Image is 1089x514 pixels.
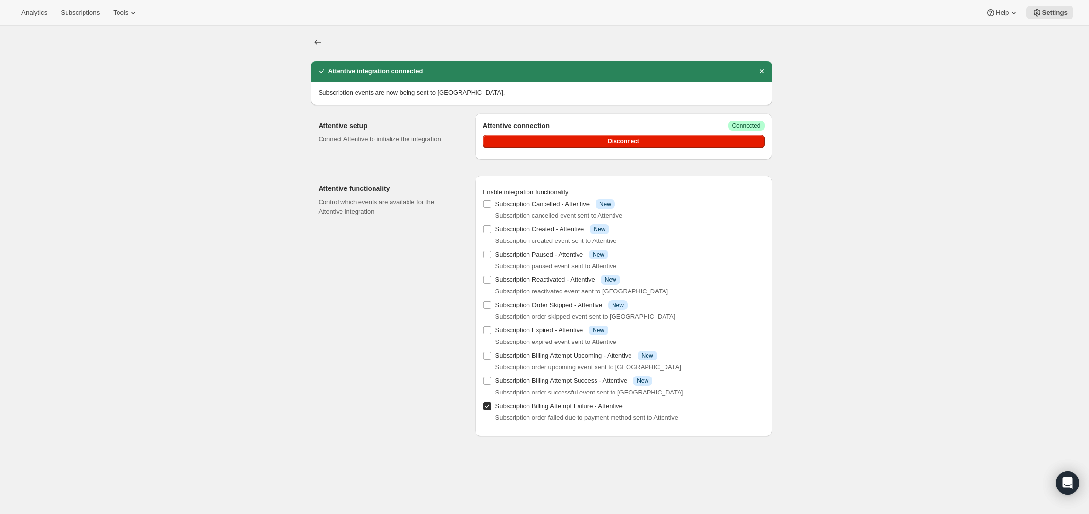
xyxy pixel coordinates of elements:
[495,326,609,335] div: Subscription Expired - Attentive
[319,89,505,96] span: Subscription events are now being sent to [GEOGRAPHIC_DATA].
[495,287,765,296] div: Subscription reactivated event sent to [GEOGRAPHIC_DATA]
[599,200,611,208] span: New
[16,6,53,19] button: Analytics
[495,401,623,411] div: Subscription Billing Attempt Failure - Attentive
[319,135,459,144] p: Connect Attentive to initialize the integration
[755,65,768,78] button: Dismiss notification
[612,301,624,309] span: New
[21,9,47,17] span: Analytics
[107,6,144,19] button: Tools
[495,236,765,246] div: Subscription created event sent to Attentive
[495,362,765,372] div: Subscription order upcoming event sent to [GEOGRAPHIC_DATA]
[732,122,760,130] span: Connected
[1026,6,1073,19] button: Settings
[113,9,128,17] span: Tools
[593,251,604,258] span: New
[483,188,765,197] div: Enable integration functionality
[495,388,765,397] div: Subscription order successful event sent to [GEOGRAPHIC_DATA]
[495,250,609,259] div: Subscription Paused - Attentive
[319,197,459,217] p: Control which events are available for the Attentive integration
[495,199,615,209] div: Subscription Cancelled - Attentive
[495,351,657,360] div: Subscription Billing Attempt Upcoming - Attentive
[495,337,765,347] div: Subscription expired event sent to Attentive
[319,184,459,193] h2: Attentive functionality
[608,137,639,145] span: Disconnect
[593,326,604,334] span: New
[61,9,100,17] span: Subscriptions
[1042,9,1068,17] span: Settings
[1056,471,1079,495] div: Open Intercom Messenger
[980,6,1024,19] button: Help
[495,224,610,234] div: Subscription Created - Attentive
[495,376,653,386] div: Subscription Billing Attempt Success - Attentive
[483,135,765,148] button: Disconnect
[642,352,653,360] span: New
[495,261,765,271] div: Subscription paused event sent to Attentive
[495,413,765,423] div: Subscription order failed due to payment method sent to Attentive
[495,312,765,322] div: Subscription order skipped event sent to [GEOGRAPHIC_DATA]
[495,300,628,310] div: Subscription Order Skipped - Attentive
[319,121,459,131] h2: Attentive setup
[605,276,616,284] span: New
[996,9,1009,17] span: Help
[594,225,605,233] span: New
[495,211,765,221] div: Subscription cancelled event sent to Attentive
[483,121,550,131] h2: Attentive connection
[55,6,105,19] button: Subscriptions
[328,67,423,76] h2: Attentive integration connected
[495,275,620,285] div: Subscription Reactivated - Attentive
[637,377,648,385] span: New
